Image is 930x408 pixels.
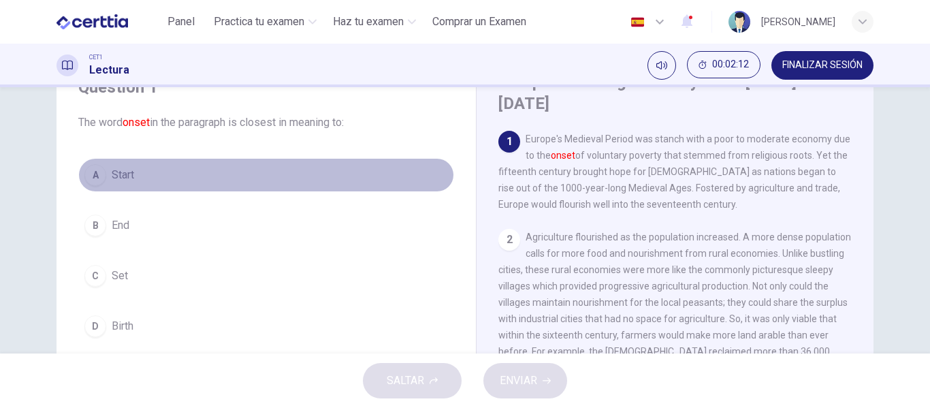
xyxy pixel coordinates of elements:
[78,259,454,293] button: CSet
[57,8,128,35] img: CERTTIA logo
[647,51,676,80] div: Silenciar
[123,116,150,129] font: onset
[167,14,195,30] span: Panel
[84,315,106,337] div: D
[112,268,128,284] span: Set
[771,51,873,80] button: FINALIZAR SESIÓN
[89,52,103,62] span: CET1
[78,208,454,242] button: BEnd
[214,14,304,30] span: Practica tu examen
[333,14,404,30] span: Haz tu examen
[208,10,322,34] button: Practica tu examen
[687,51,760,78] button: 00:02:12
[432,14,526,30] span: Comprar un Examen
[728,11,750,33] img: Profile picture
[112,318,133,334] span: Birth
[687,51,760,80] div: Ocultar
[78,158,454,192] button: AStart
[498,131,520,153] div: 1
[78,114,454,131] span: The word in the paragraph is closest in meaning to:
[498,229,520,251] div: 2
[78,309,454,343] button: DBirth
[782,60,863,71] span: FINALIZAR SESIÓN
[159,10,203,34] button: Panel
[498,134,850,210] span: Europe's Medieval Period was stanch with a poor to moderate economy due to the of voluntary pover...
[112,217,129,234] span: End
[629,17,646,27] img: es
[498,71,848,114] h4: Europe's Growing Economy From [DATE] - [DATE]
[84,215,106,236] div: B
[761,14,835,30] div: [PERSON_NAME]
[84,265,106,287] div: C
[57,8,159,35] a: CERTTIA logo
[84,164,106,186] div: A
[78,76,454,98] h4: Question 1
[427,10,532,34] button: Comprar un Examen
[112,167,134,183] span: Start
[551,150,575,161] font: onset
[89,62,129,78] h1: Lectura
[498,232,851,390] span: Agriculture flourished as the population increased. A more dense population calls for more food a...
[712,59,749,70] span: 00:02:12
[327,10,421,34] button: Haz tu examen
